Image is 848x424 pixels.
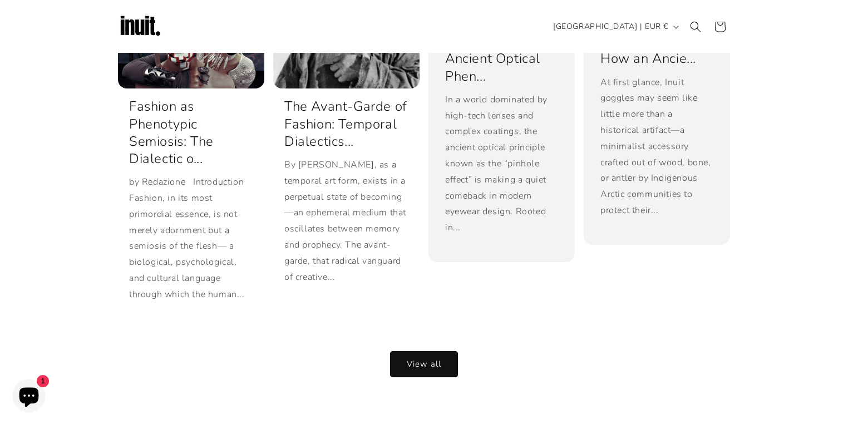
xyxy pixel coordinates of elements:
a: Fashion as Phenotypic Semiosis: The Dialectic o... [129,98,253,167]
a: The Pinhole Effect: How an Ancient Optical Phen... [445,16,558,85]
summary: Search [683,14,708,39]
img: Inuit Logo [118,4,162,49]
inbox-online-store-chat: Shopify online store chat [9,379,49,415]
a: The Avant-Garde of Fashion: Temporal Dialectics... [284,98,408,150]
a: What's the Point of Inuit Goggles? How an Ancie... [600,16,713,68]
button: [GEOGRAPHIC_DATA] | EUR € [546,16,683,37]
span: [GEOGRAPHIC_DATA] | EUR € [553,21,668,32]
a: View all [390,351,458,377]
